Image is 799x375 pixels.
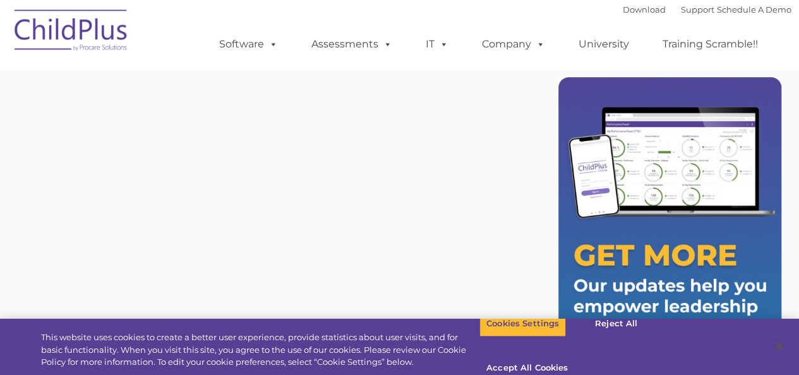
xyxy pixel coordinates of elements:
[479,310,566,337] button: Cookies Settings
[41,331,479,369] div: This website uses cookies to create a better user experience, provide statistics about user visit...
[8,1,135,64] img: ChildPlus by Procare Solutions
[299,32,405,57] a: Assessments
[650,32,771,57] a: Training Scramble!!
[207,32,291,57] a: Software
[566,32,642,57] a: University
[623,4,791,15] font: |
[681,4,714,15] a: Support
[765,332,793,360] button: Close
[717,4,791,15] a: Schedule A Demo
[577,310,656,337] button: Reject All
[413,32,461,57] a: IT
[623,4,666,15] a: Download
[469,32,558,57] a: Company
